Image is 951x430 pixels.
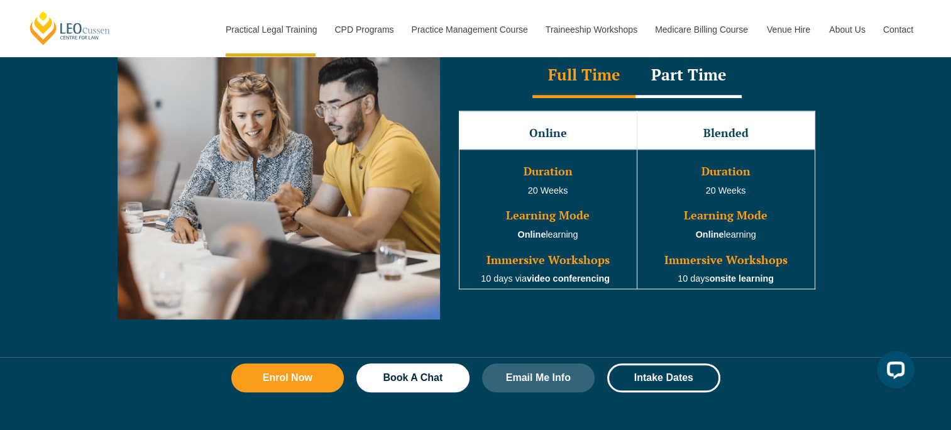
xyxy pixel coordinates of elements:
[607,363,720,392] a: Intake Dates
[461,209,635,222] h3: Learning Mode
[536,3,646,57] a: Traineeship Workshops
[820,3,874,57] a: About Us
[532,54,635,98] div: Full Time
[231,363,344,392] a: Enrol Now
[639,209,813,222] h3: Learning Mode
[28,10,112,46] a: [PERSON_NAME] Centre for Law
[459,149,637,289] td: learning 10 days via
[356,363,470,392] a: Book A Chat
[461,254,635,267] h3: Immersive Workshops
[639,127,813,140] h3: Blended
[527,273,610,284] strong: video conferencing
[710,273,774,284] strong: onsite learning
[635,54,742,98] div: Part Time
[461,127,635,140] h3: Online
[325,3,402,57] a: CPD Programs
[874,3,923,57] a: Contact
[506,373,571,383] span: Email Me Info
[524,163,573,179] span: Duration
[518,229,546,240] strong: Online
[696,229,724,240] strong: Online
[634,373,693,383] span: Intake Dates
[867,346,920,399] iframe: LiveChat chat widget
[637,149,815,289] td: 20 Weeks learning 10 days
[639,165,813,178] h3: Duration
[639,254,813,267] h3: Immersive Workshops
[402,3,536,57] a: Practice Management Course
[757,3,820,57] a: Venue Hire
[482,363,595,392] a: Email Me Info
[383,373,443,383] span: Book A Chat
[263,373,312,383] span: Enrol Now
[216,3,326,57] a: Practical Legal Training
[646,3,757,57] a: Medicare Billing Course
[528,185,568,196] span: 20 Weeks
